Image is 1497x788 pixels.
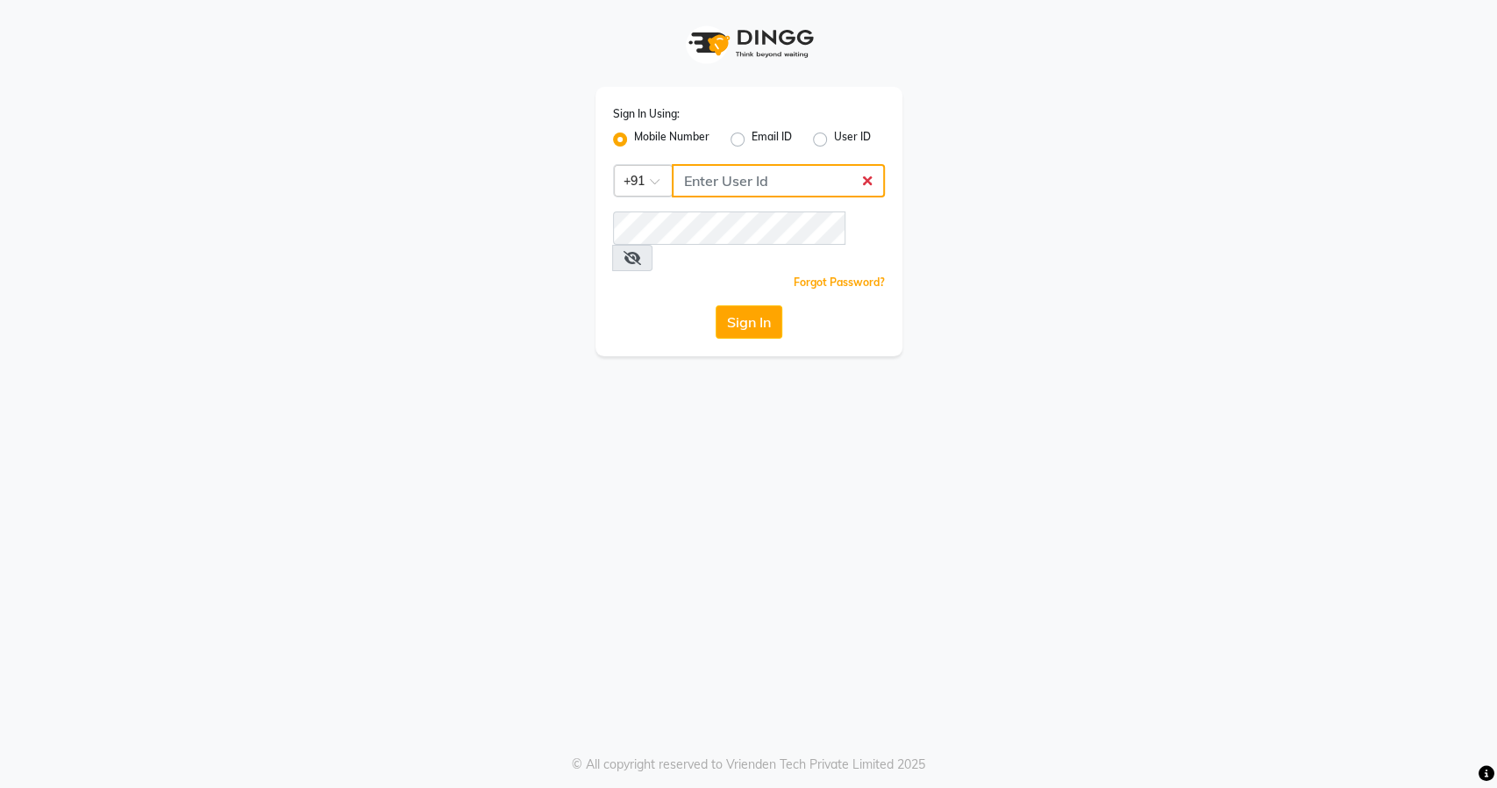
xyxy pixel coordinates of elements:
[752,129,792,150] label: Email ID
[672,164,885,197] input: Username
[613,106,680,122] label: Sign In Using:
[679,18,819,69] img: logo1.svg
[834,129,871,150] label: User ID
[716,305,782,339] button: Sign In
[794,276,885,289] a: Forgot Password?
[613,211,845,245] input: Username
[634,129,709,150] label: Mobile Number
